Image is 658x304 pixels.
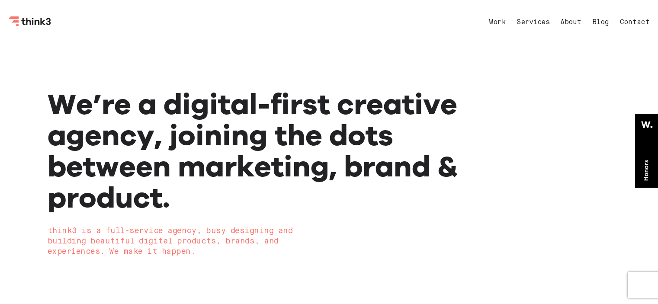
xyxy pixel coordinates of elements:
[48,88,498,213] h1: We’re a digital-first creative agency, joining the dots between marketing, brand & product.
[620,19,650,26] a: Contact
[489,19,506,26] a: Work
[517,19,549,26] a: Services
[592,19,609,26] a: Blog
[560,19,581,26] a: About
[9,20,52,28] a: Think3 Logo
[48,226,498,257] h2: think3 is a full-service agency, busy designing and building beautiful digital products, brands, ...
